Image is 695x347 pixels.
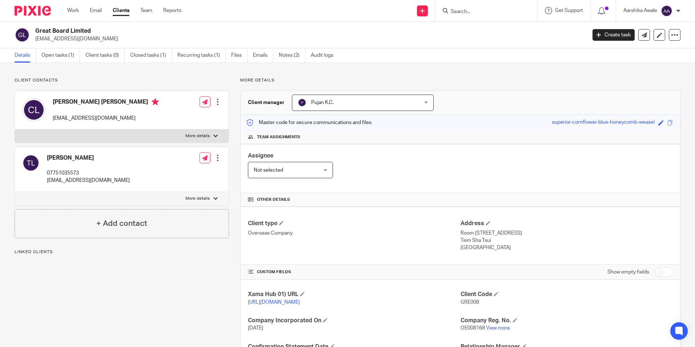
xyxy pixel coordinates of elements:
a: View more [486,326,510,331]
p: Aarshika Awale [623,7,657,14]
img: svg%3E [661,5,672,17]
a: Team [140,7,152,14]
a: Audit logs [311,48,339,63]
a: Files [231,48,248,63]
h4: CUSTOM FIELDS [248,269,460,275]
p: More details [185,196,210,202]
input: Search [450,9,515,15]
h2: Great Board Limited [35,27,472,35]
a: Open tasks (1) [41,48,80,63]
p: Tsim Sha Tsui [461,237,673,244]
a: Recurring tasks (1) [177,48,226,63]
h4: Address [461,220,673,227]
a: Create task [592,29,635,41]
img: svg%3E [15,27,30,43]
h4: + Add contact [96,218,147,229]
p: Client contacts [15,77,229,83]
img: svg%3E [22,98,45,121]
span: Get Support [555,8,583,13]
p: More details [185,133,210,139]
h4: Client Code [461,291,673,298]
a: Closed tasks (1) [130,48,172,63]
p: More details [240,77,680,83]
span: Not selected [254,168,283,173]
a: Work [67,7,79,14]
p: Room [STREET_ADDRESS] [461,230,673,237]
h4: Client type [248,220,460,227]
p: [EMAIL_ADDRESS][DOMAIN_NAME] [47,177,130,184]
h4: Company Incorporated On [248,317,460,324]
span: Other details [257,197,290,203]
h3: Client manager [248,99,285,106]
h4: [PERSON_NAME] [47,154,130,162]
img: svg%3E [298,98,306,107]
span: GRE008 [461,300,479,305]
div: superior-cornflower-blue-honeycomb-weasel [552,119,655,127]
p: [EMAIL_ADDRESS][DOMAIN_NAME] [35,35,582,43]
span: [DATE] [248,326,263,331]
p: Overseas Company [248,230,460,237]
p: [EMAIL_ADDRESS][DOMAIN_NAME] [53,115,159,122]
a: Email [90,7,102,14]
a: Emails [253,48,273,63]
span: Pujan K.C. [311,100,334,105]
img: Pixie [15,6,51,16]
h4: Xama Hub 01) URL [248,291,460,298]
h4: [PERSON_NAME] [PERSON_NAME] [53,98,159,107]
a: Reports [163,7,181,14]
span: Assignee [248,153,273,159]
span: Team assignments [257,134,300,140]
a: Details [15,48,36,63]
p: Master code for secure communications and files [246,119,371,126]
img: svg%3E [22,154,40,172]
h4: Company Reg. No. [461,317,673,324]
a: Clients [113,7,129,14]
i: Primary [152,98,159,105]
p: 07751035573 [47,169,130,177]
a: [URL][DOMAIN_NAME] [248,300,300,305]
span: OE008168 [461,326,485,331]
a: Notes (2) [279,48,305,63]
a: Client tasks (0) [85,48,125,63]
p: [GEOGRAPHIC_DATA] [461,244,673,251]
p: Linked clients [15,249,229,255]
label: Show empty fields [607,268,649,276]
